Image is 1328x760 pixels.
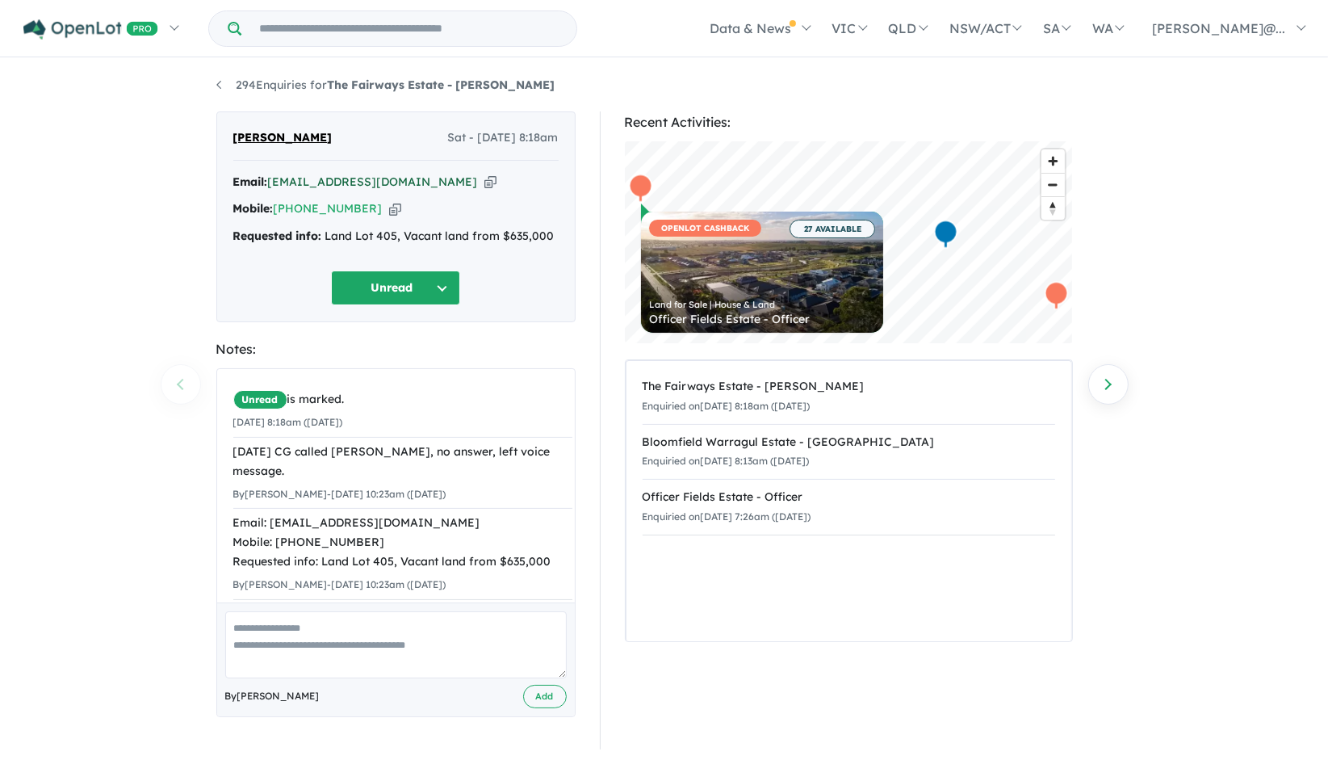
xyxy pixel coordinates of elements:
[233,227,559,246] div: Land Lot 405, Vacant land from $635,000
[216,78,555,92] a: 294Enquiries forThe Fairways Estate - [PERSON_NAME]
[643,424,1055,481] a: Bloomfield Warragul Estate - [GEOGRAPHIC_DATA]Enquiried on[DATE] 8:13am ([DATE])
[233,128,333,148] span: [PERSON_NAME]
[643,510,811,523] small: Enquiried on [DATE] 7:26am ([DATE])
[484,174,496,191] button: Copy
[625,141,1073,343] canvas: Map
[216,76,1112,95] nav: breadcrumb
[649,313,875,325] div: Officer Fields Estate - Officer
[448,128,559,148] span: Sat - [DATE] 8:18am
[523,685,567,708] button: Add
[233,488,446,500] small: By [PERSON_NAME] - [DATE] 10:23am ([DATE])
[328,78,555,92] strong: The Fairways Estate - [PERSON_NAME]
[1041,174,1065,196] span: Zoom out
[233,578,446,590] small: By [PERSON_NAME] - [DATE] 10:23am ([DATE])
[233,390,287,409] span: Unread
[233,514,572,571] div: Email: [EMAIL_ADDRESS][DOMAIN_NAME] Mobile: [PHONE_NUMBER] Requested info: Land Lot 405, Vacant l...
[643,400,811,412] small: Enquiried on [DATE] 8:18am ([DATE])
[643,488,1055,507] div: Officer Fields Estate - Officer
[245,11,573,46] input: Try estate name, suburb, builder or developer
[225,688,320,704] span: By [PERSON_NAME]
[216,338,576,360] div: Notes:
[649,220,761,237] span: OPENLOT CASHBACK
[933,220,957,250] div: Map marker
[1044,281,1068,311] div: Map marker
[233,174,268,189] strong: Email:
[643,369,1055,425] a: The Fairways Estate - [PERSON_NAME]Enquiried on[DATE] 8:18am ([DATE])
[268,174,478,189] a: [EMAIL_ADDRESS][DOMAIN_NAME]
[628,174,652,204] div: Map marker
[389,200,401,217] button: Copy
[790,220,875,238] span: 27 AVAILABLE
[643,377,1055,397] div: The Fairways Estate - [PERSON_NAME]
[274,201,383,216] a: [PHONE_NUMBER]
[625,111,1073,133] div: Recent Activities:
[643,455,810,467] small: Enquiried on [DATE] 8:13am ([DATE])
[233,229,322,243] strong: Requested info:
[331,271,460,305] button: Unread
[1041,173,1065,196] button: Zoom out
[641,212,883,333] a: OPENLOT CASHBACK 27 AVAILABLE Land for Sale | House & Land Officer Fields Estate - Officer
[233,443,572,481] div: [DATE] CG called [PERSON_NAME], no answer, left voice message.
[649,300,875,309] div: Land for Sale | House & Land
[1041,149,1065,173] button: Zoom in
[233,390,572,409] div: is marked.
[1152,20,1285,36] span: [PERSON_NAME]@...
[643,433,1055,452] div: Bloomfield Warragul Estate - [GEOGRAPHIC_DATA]
[1041,196,1065,220] button: Reset bearing to north
[1041,197,1065,220] span: Reset bearing to north
[23,19,158,40] img: Openlot PRO Logo White
[233,201,274,216] strong: Mobile:
[233,416,343,428] small: [DATE] 8:18am ([DATE])
[643,479,1055,535] a: Officer Fields Estate - OfficerEnquiried on[DATE] 7:26am ([DATE])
